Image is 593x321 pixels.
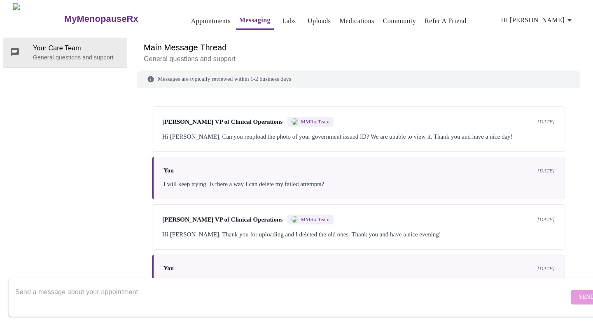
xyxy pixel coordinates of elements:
button: Medications [336,13,378,29]
button: Hi [PERSON_NAME] [498,12,578,28]
span: Hi [PERSON_NAME] [501,14,574,26]
span: [PERSON_NAME] VP of Clinical Operations [162,118,282,125]
a: Medications [340,15,374,27]
h6: Main Message Thread [144,41,573,54]
button: Labs [276,13,302,29]
div: Messages are typically reviewed within 1-2 business days [137,71,580,88]
span: [DATE] [537,118,555,125]
a: Appointments [191,15,231,27]
button: Messaging [236,12,274,30]
div: Hi [PERSON_NAME], Thank you for uploading and I deleted the old ones. Thank you and have a nice e... [162,229,555,239]
button: Appointments [188,13,234,29]
img: MyMenopauseRx Logo [13,3,63,34]
span: MMRx Team [301,216,329,223]
a: Uploads [308,15,331,27]
img: MMRX [292,118,298,125]
div: I will keep trying. Is there a way I can delete my failed attempts? [163,179,555,189]
div: Your Care TeamGeneral questions and support [3,38,127,67]
button: Uploads [304,13,334,29]
img: MMRX [292,216,298,223]
button: Refer a Friend [421,13,470,29]
span: You [163,167,174,174]
button: Community [380,13,420,29]
a: Refer a Friend [425,15,467,27]
span: [DATE] [537,168,555,174]
h3: MyMenopauseRx [64,14,138,24]
a: MyMenopauseRx [63,5,171,33]
p: General questions and support [33,53,120,61]
span: MMRx Team [301,118,329,125]
span: [DATE] [537,265,555,272]
span: [DATE] [537,216,555,223]
a: Labs [282,15,296,27]
span: [PERSON_NAME] VP of Clinical Operations [162,216,282,223]
a: Messaging [239,14,271,26]
p: General questions and support [144,54,573,64]
a: Community [383,15,416,27]
span: Your Care Team [33,43,120,53]
textarea: Send a message about your appointment [15,284,569,310]
span: You [163,265,174,272]
div: Hi [PERSON_NAME], Can you reupload the photo of your government issued ID? We are unable to view ... [162,132,555,142]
